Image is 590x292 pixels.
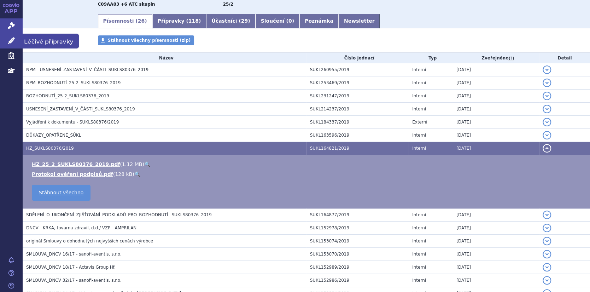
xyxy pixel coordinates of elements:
[306,248,409,261] td: SUKL153070/2019
[306,208,409,222] td: SUKL164877/2019
[98,2,119,7] strong: LISINOPRIL
[543,250,551,258] button: detail
[32,161,583,168] li: ( )
[121,2,155,7] strong: +6 ATC skupin
[543,237,551,245] button: detail
[306,90,409,103] td: SUKL231247/2019
[453,129,539,142] td: [DATE]
[453,208,539,222] td: [DATE]
[412,146,426,151] span: Interní
[26,67,148,72] span: NPM - USNESENÍ_ZASTAVENÍ_V_ČÁSTI_SUKLS80376_2019
[306,129,409,142] td: SUKL163596/2019
[206,14,255,28] a: Účastníci (29)
[32,161,120,167] a: HZ_25_2_SUKLS80376_2019.pdf
[412,252,426,257] span: Interní
[26,265,116,270] span: SMLOUVA_DNCV 18/17 - Actavis Group Hf.
[306,63,409,76] td: SUKL260955/2019
[152,14,206,28] a: Přípravky (118)
[412,120,427,125] span: Externí
[543,105,551,113] button: detail
[26,120,119,125] span: Vyjádření k dokumentu - SUKLS80376/2019
[543,79,551,87] button: detail
[543,92,551,100] button: detail
[306,142,409,155] td: SUKL164821/2019
[306,53,409,63] th: Číslo jednací
[412,67,426,72] span: Interní
[32,171,113,177] a: Protokol ověření podpisů.pdf
[508,56,514,61] abbr: (?)
[412,107,426,111] span: Interní
[543,118,551,126] button: detail
[256,14,299,28] a: Sloučení (0)
[26,252,122,257] span: SMLOUVA_DNCV 16/17 - sanofi-aventis, s.r.o.
[115,171,132,177] span: 128 kB
[453,222,539,235] td: [DATE]
[412,80,426,85] span: Interní
[543,211,551,219] button: detail
[241,18,248,24] span: 29
[306,261,409,274] td: SUKL152989/2019
[26,133,81,138] span: DŮKAZY_OPATŘENÉ_SÚKL
[26,212,212,217] span: SDĚLENÍ_O_UKONČENÍ_ZJIŠŤOVÁNÍ_PODKLADŮ_PRO_ROZHODNUTÍ_ SUKLS80376_2019
[98,14,152,28] a: Písemnosti (26)
[339,14,380,28] a: Newsletter
[306,235,409,248] td: SUKL153074/2019
[409,53,453,63] th: Typ
[23,34,79,48] span: Léčivé přípravky
[26,93,109,98] span: ROZHODNUTÍ_25-2_SUKLS80376_2019
[453,53,539,63] th: Zveřejněno
[453,142,539,155] td: [DATE]
[98,35,194,45] a: Stáhnout všechny písemnosti (zip)
[453,90,539,103] td: [DATE]
[543,131,551,139] button: detail
[138,18,145,24] span: 26
[453,103,539,116] td: [DATE]
[306,274,409,287] td: SUKL152986/2019
[453,116,539,129] td: [DATE]
[188,18,199,24] span: 118
[306,116,409,129] td: SUKL184337/2019
[144,161,150,167] a: 🔍
[543,276,551,285] button: detail
[306,76,409,90] td: SUKL253469/2019
[26,146,74,151] span: HZ_SUKLS80376/2019
[412,93,426,98] span: Interní
[539,53,590,63] th: Detail
[134,171,140,177] a: 🔍
[26,107,135,111] span: USNESENÍ_ZASTAVENÍ_V_ČÁSTI_SUKLS80376_2019
[412,133,426,138] span: Interní
[288,18,292,24] span: 0
[306,222,409,235] td: SUKL152978/2019
[412,265,426,270] span: Interní
[453,248,539,261] td: [DATE]
[32,185,90,201] a: Stáhnout všechno
[122,161,142,167] span: 1.12 MB
[543,144,551,153] button: detail
[412,278,426,283] span: Interní
[32,171,583,178] li: ( )
[453,235,539,248] td: [DATE]
[306,103,409,116] td: SUKL214237/2019
[412,212,426,217] span: Interní
[453,261,539,274] td: [DATE]
[453,63,539,76] td: [DATE]
[543,224,551,232] button: detail
[23,53,306,63] th: Název
[26,80,121,85] span: NPM_ROZHODNUTÍ_25-2_SUKLS80376_2019
[108,38,191,43] span: Stáhnout všechny písemnosti (zip)
[412,239,426,244] span: Interní
[26,278,122,283] span: SMLOUVA_DNCV 32/17 - sanofi-aventis, s.r.o.
[412,225,426,230] span: Interní
[543,263,551,271] button: detail
[26,225,136,230] span: DNCV - KRKA, tovarna zdravil, d.d./ VZP - AMPRILAN
[299,14,339,28] a: Poznámka
[453,274,539,287] td: [DATE]
[223,2,233,7] strong: antihypertenziva, inhibitory ACE dlouhodobě účinné, p.o.
[543,65,551,74] button: detail
[26,239,153,244] span: originál Smlouvy o dohodnutých nejvyšších cenách výrobce
[453,76,539,90] td: [DATE]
